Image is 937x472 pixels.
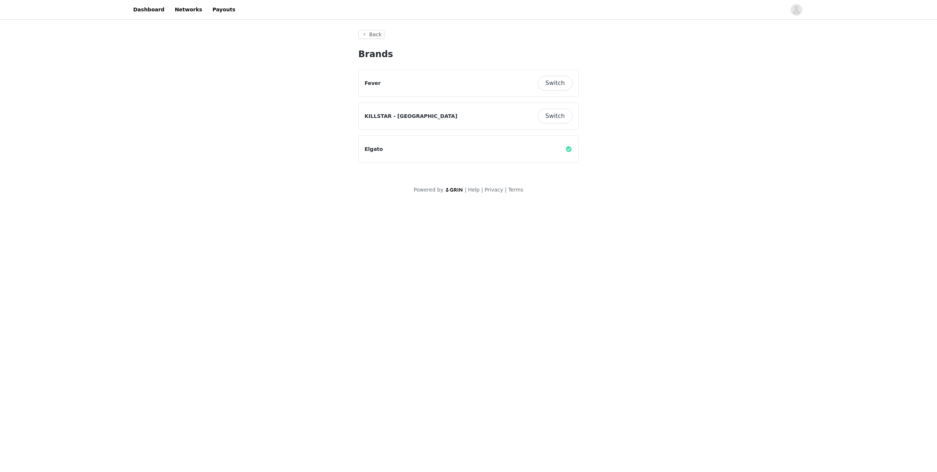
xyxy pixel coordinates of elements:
button: Switch [538,109,572,123]
a: Networks [170,1,206,18]
span: Powered by [414,187,443,193]
a: Help [468,187,480,193]
p: Elgato [365,145,383,153]
h1: Brands [358,48,579,61]
a: Dashboard [129,1,169,18]
div: avatar [793,4,800,16]
span: | [505,187,507,193]
a: Privacy [485,187,503,193]
a: Payouts [208,1,240,18]
button: Switch [538,76,572,90]
span: | [481,187,483,193]
img: logo [445,187,463,192]
a: Terms [508,187,523,193]
button: Back [358,30,385,39]
p: KILLSTAR - [GEOGRAPHIC_DATA] [365,112,458,120]
span: | [465,187,467,193]
p: Fever [365,79,381,87]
